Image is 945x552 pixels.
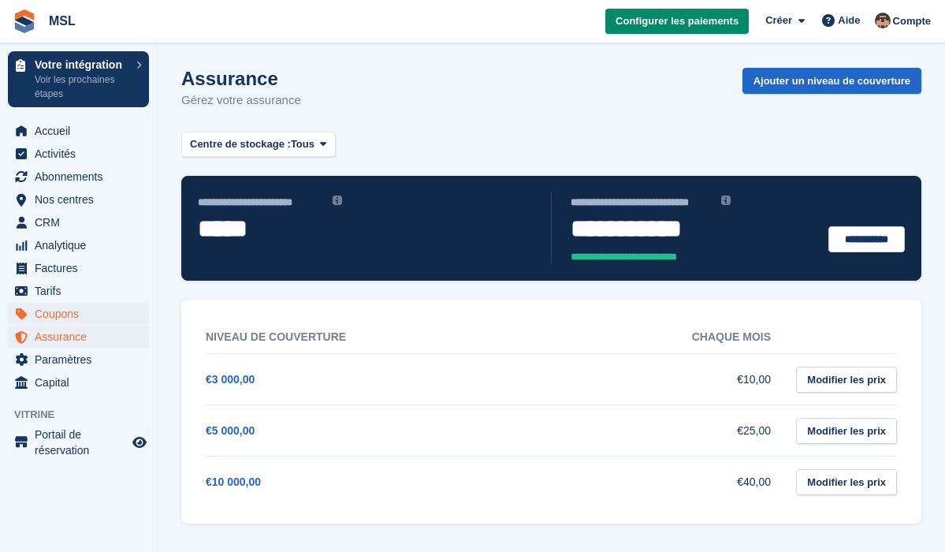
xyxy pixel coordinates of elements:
button: Centre de stockage : Tous [181,132,336,158]
a: menu [8,326,149,348]
a: menu [8,257,149,279]
span: Nos centres [35,188,129,211]
a: menu [8,349,149,371]
a: menu [8,120,149,142]
a: MSL [43,8,82,34]
td: €25,00 [504,405,803,457]
span: Paramètres [35,349,129,371]
a: menu [8,143,149,165]
span: Factures [35,257,129,279]
span: Capital [35,371,129,393]
p: Gérez votre assurance [181,91,301,110]
a: Boutique d'aperçu [130,433,149,452]
a: €10 000,00 [206,476,261,488]
a: menu [8,427,149,458]
span: Tous [291,136,314,152]
a: menu [8,371,149,393]
span: Créer [765,13,792,28]
a: €5 000,00 [206,424,255,437]
a: menu [8,303,149,325]
th: Chaque mois [504,321,803,354]
a: Configurer les paiements [605,9,749,35]
td: €40,00 [504,457,803,508]
p: Voir les prochaines étapes [35,73,128,101]
span: Portail de réservation [35,427,129,458]
img: stora-icon-8386f47178a22dfd0bd8f6a31ec36ba5ce8667c1dd55bd0f319d3a0aa187defe.svg [13,9,36,33]
span: Coupons [35,303,129,325]
a: Ajouter un niveau de couverture [742,68,921,94]
span: Activités [35,143,129,165]
span: Configurer les paiements [616,13,739,29]
a: menu [8,166,149,188]
span: Analytique [35,234,129,256]
img: Kévin CHAUVET [875,13,891,28]
th: Niveau de couverture [206,321,504,354]
span: Tarifs [35,280,129,302]
h1: Assurance [181,68,301,89]
a: menu [8,211,149,233]
span: Centre de stockage : [190,136,291,152]
td: €10,00 [504,354,803,405]
a: Modifier les prix [796,418,897,444]
span: Vitrine [14,407,157,423]
span: Abonnements [35,166,129,188]
a: Votre intégration Voir les prochaines étapes [8,51,149,107]
a: menu [8,280,149,302]
span: Compte [893,13,931,29]
a: menu [8,188,149,211]
a: Modifier les prix [796,469,897,495]
img: icon-info-grey-7440780725fd019a000dd9b08b2336e03edf1995a4989e88bcd33f0948082b44.svg [333,196,342,205]
span: Assurance [35,326,129,348]
p: Votre intégration [35,59,128,70]
a: €3 000,00 [206,373,255,386]
span: Accueil [35,120,129,142]
span: CRM [35,211,129,233]
a: Modifier les prix [796,367,897,393]
span: Aide [838,13,860,28]
img: icon-info-grey-7440780725fd019a000dd9b08b2336e03edf1995a4989e88bcd33f0948082b44.svg [721,196,731,205]
a: menu [8,234,149,256]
